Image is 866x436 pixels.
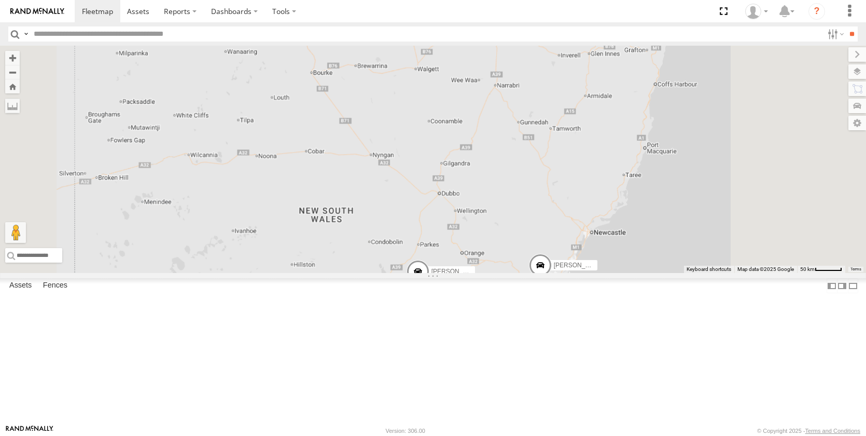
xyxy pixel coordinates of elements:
label: Measure [5,99,20,113]
button: Zoom Home [5,79,20,93]
i: ? [808,3,825,20]
label: Hide Summary Table [848,278,858,293]
a: Visit our Website [6,426,53,436]
label: Search Query [22,26,30,42]
a: Terms and Conditions [805,428,860,434]
button: Map scale: 50 km per 49 pixels [797,266,845,273]
button: Zoom out [5,65,20,79]
label: Dock Summary Table to the Left [827,278,837,293]
a: Terms (opens in new tab) [850,267,861,271]
button: Keyboard shortcuts [687,266,731,273]
button: Zoom in [5,51,20,65]
button: Drag Pegman onto the map to open Street View [5,222,26,243]
label: Search Filter Options [823,26,846,42]
div: Jake Allan [742,4,772,19]
span: [PERSON_NAME] [431,268,483,275]
label: Dock Summary Table to the Right [837,278,847,293]
label: Map Settings [848,116,866,130]
span: 50 km [800,266,815,272]
label: Assets [4,279,37,293]
div: Version: 306.00 [386,428,425,434]
img: rand-logo.svg [10,8,64,15]
label: Fences [38,279,73,293]
span: [PERSON_NAME] [554,262,605,269]
span: Map data ©2025 Google [737,266,794,272]
div: © Copyright 2025 - [757,428,860,434]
